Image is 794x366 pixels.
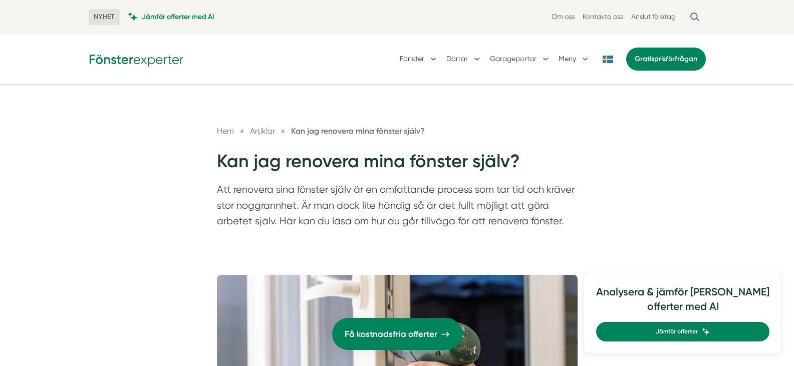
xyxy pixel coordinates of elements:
span: » [281,125,285,137]
a: Kontakta oss [583,12,623,22]
a: Artiklar [250,126,277,136]
button: Garageportar [490,46,551,72]
span: Gratis [635,55,654,63]
img: Fönsterexperter Logotyp [89,51,184,67]
span: Jämför offerter med AI [142,12,214,22]
h4: Analysera & jämför [PERSON_NAME] offerter med AI [596,284,769,322]
span: Jämför offerter [656,327,698,336]
a: Jämför offerter [596,322,769,341]
span: Artiklar [250,126,275,136]
nav: Breadcrumb [217,125,578,137]
span: Få kostnadsfria offerter [345,327,437,341]
a: Om oss [552,12,575,22]
a: Hem [217,126,234,136]
button: Dörrar [446,46,482,72]
span: NYHET [89,9,120,25]
span: » [240,125,244,137]
button: Meny [559,46,590,72]
a: Jämför offerter med AI [128,12,214,22]
a: Kan jag renovera mina fönster själv? [291,126,425,136]
a: Anslut företag [631,12,676,22]
p: Att renovera sina fönster själv är en omfattande process som tar tid och kräver stor noggrannhet.... [217,182,578,234]
h1: Kan jag renovera mina fönster själv? [217,149,578,182]
a: Få kostnadsfria offerter [332,318,462,350]
a: Gratisprisförfrågan [626,48,706,71]
button: Fönster [400,46,438,72]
